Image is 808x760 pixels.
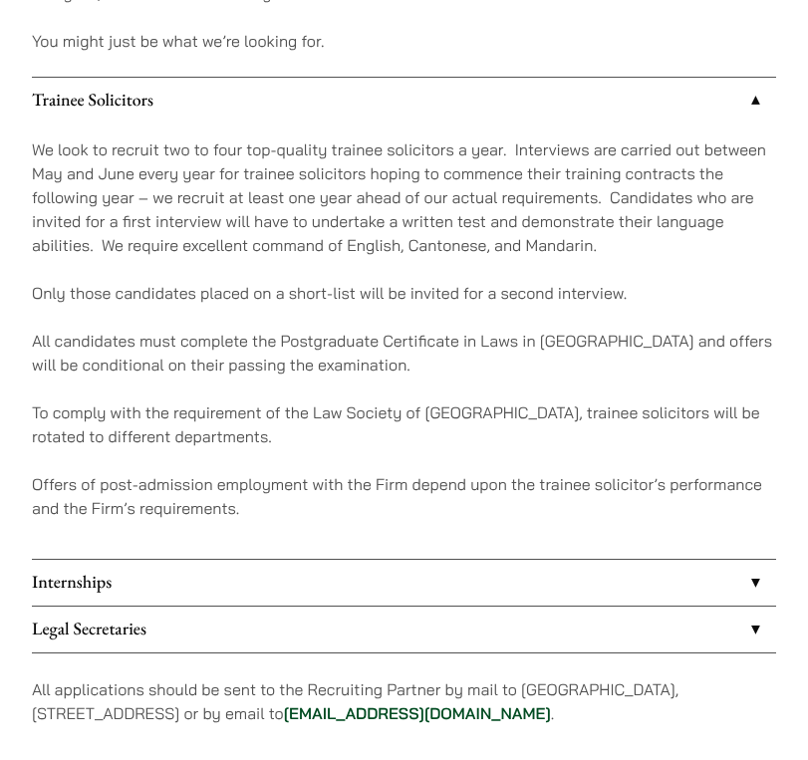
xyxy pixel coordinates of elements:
div: Trainee Solicitors [32,124,776,558]
p: To comply with the requirement of the Law Society of [GEOGRAPHIC_DATA], trainee solicitors will b... [32,400,776,448]
p: All candidates must complete the Postgraduate Certificate in Laws in [GEOGRAPHIC_DATA] and offers... [32,329,776,377]
p: You might just be what we’re looking for. [32,29,776,53]
a: [EMAIL_ADDRESS][DOMAIN_NAME] [284,703,551,723]
p: We look to recruit two to four top-quality trainee solicitors a year. Interviews are carried out ... [32,137,776,257]
p: Only those candidates placed on a short-list will be invited for a second interview. [32,281,776,305]
p: All applications should be sent to the Recruiting Partner by mail to [GEOGRAPHIC_DATA], [STREET_A... [32,677,776,725]
a: Internships [32,560,776,606]
a: Legal Secretaries [32,607,776,652]
a: Trainee Solicitors [32,78,776,124]
p: Offers of post-admission employment with the Firm depend upon the trainee solicitor’s performance... [32,472,776,520]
